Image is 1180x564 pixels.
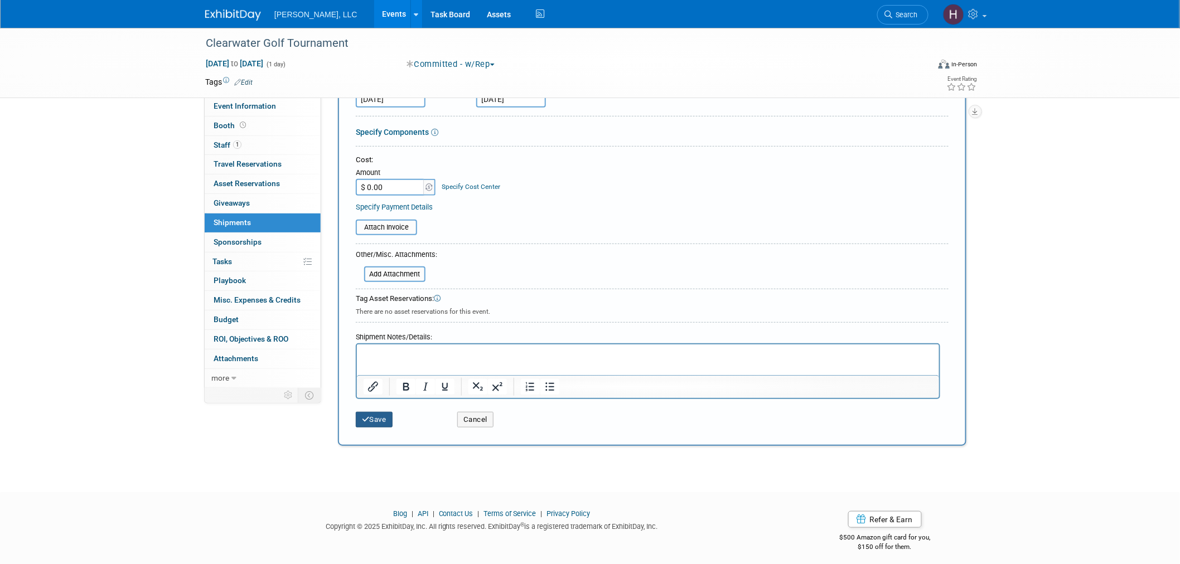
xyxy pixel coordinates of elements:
span: to [229,59,240,68]
span: Travel Reservations [214,159,282,168]
span: | [538,509,545,518]
a: Specify Components [356,128,429,137]
span: Attachments [214,354,258,363]
a: Search [877,5,928,25]
span: | [475,509,482,518]
div: Clearwater Golf Tournament [202,33,912,54]
div: $500 Amazon gift card for you, [795,526,975,551]
button: Bullet list [540,379,559,395]
img: ExhibitDay [205,9,261,21]
span: [PERSON_NAME], LLC [274,10,357,19]
a: Misc. Expenses & Credits [205,291,321,310]
button: Superscript [488,379,507,395]
span: Giveaways [214,198,250,207]
span: Shipments [214,218,251,227]
span: (1 day) [265,61,286,68]
span: Staff [214,140,241,149]
div: Event Format [863,58,978,75]
button: Insert/edit link [364,379,383,395]
div: Amount [356,168,437,179]
td: Tags [205,76,253,87]
button: Cancel [457,412,494,427]
button: Save [356,412,393,427]
a: Playbook [205,271,321,290]
div: Shipment Notes/Details: [356,327,940,343]
span: Booth not reserved yet [238,121,248,129]
sup: ® [521,522,525,528]
a: Terms of Service [484,509,536,518]
a: Shipments [205,213,321,232]
td: Toggle Event Tabs [298,388,321,402]
span: Budget [214,315,239,324]
span: Event Information [214,101,276,110]
img: Hannah Mulholland [943,4,964,25]
span: Playbook [214,276,246,285]
div: Other/Misc. Attachments: [356,250,437,262]
span: ROI, Objectives & ROO [214,334,288,343]
a: Travel Reservations [205,155,321,174]
a: Event Information [205,97,321,116]
span: Asset Reservations [214,179,280,188]
iframe: Rich Text Area [357,344,939,375]
span: 1 [233,140,241,149]
a: Sponsorships [205,233,321,252]
span: | [430,509,437,518]
a: Asset Reservations [205,174,321,193]
a: Edit [234,79,253,86]
div: In-Person [951,60,978,69]
a: Budget [205,310,321,329]
button: Italic [416,379,435,395]
span: | [409,509,416,518]
div: $150 off for them. [795,542,975,552]
a: Staff1 [205,136,321,155]
span: Tasks [212,257,232,266]
a: ROI, Objectives & ROO [205,330,321,349]
a: Contact Us [439,509,473,518]
a: Attachments [205,349,321,368]
button: Numbered list [521,379,540,395]
a: Giveaways [205,194,321,213]
a: Refer & Earn [848,511,922,528]
a: Specify Payment Details [356,203,433,211]
a: API [418,509,428,518]
a: Specify Cost Center [442,183,501,191]
span: more [211,373,229,382]
div: Event Rating [947,76,977,82]
div: Cost: [356,155,949,166]
div: There are no asset reservations for this event. [356,304,949,317]
button: Subscript [468,379,487,395]
span: Search [892,11,918,19]
td: Personalize Event Tab Strip [279,388,298,402]
div: Tag Asset Reservations: [356,294,949,304]
button: Committed - w/Rep [403,59,499,70]
img: Format-Inperson.png [939,60,950,69]
span: Booth [214,121,248,130]
span: Misc. Expenses & Credits [214,295,301,304]
div: Copyright © 2025 ExhibitDay, Inc. All rights reserved. ExhibitDay is a registered trademark of Ex... [205,519,778,532]
span: Sponsorships [214,237,262,246]
a: Privacy Policy [547,509,591,518]
a: Booth [205,116,321,135]
button: Bold [396,379,415,395]
a: Tasks [205,252,321,271]
a: more [205,369,321,388]
a: Blog [393,509,407,518]
button: Underline [436,379,454,395]
span: [DATE] [DATE] [205,59,264,69]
